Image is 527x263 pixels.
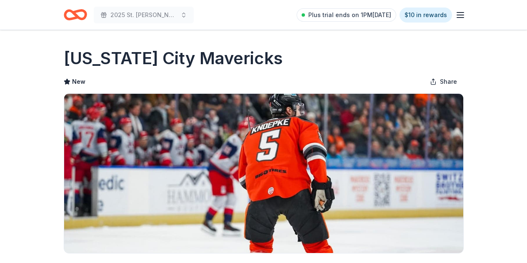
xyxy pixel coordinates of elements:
[423,73,464,90] button: Share
[64,5,87,25] a: Home
[440,77,457,87] span: Share
[64,47,283,70] h1: [US_STATE] City Mavericks
[400,8,452,23] a: $10 in rewards
[110,10,177,20] span: 2025 St. [PERSON_NAME] Auction
[308,10,391,20] span: Plus trial ends on 1PM[DATE]
[94,7,194,23] button: 2025 St. [PERSON_NAME] Auction
[72,77,85,87] span: New
[297,8,396,22] a: Plus trial ends on 1PM[DATE]
[64,94,463,253] img: Image for Kansas City Mavericks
